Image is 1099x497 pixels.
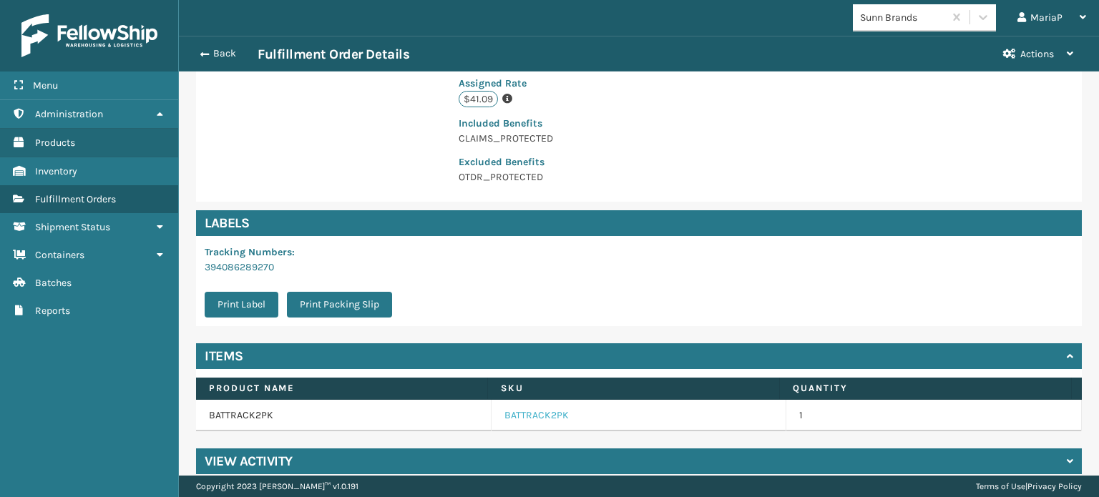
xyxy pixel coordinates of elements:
[35,193,116,205] span: Fulfillment Orders
[459,154,654,183] span: OTDR_PROTECTED
[1020,48,1054,60] span: Actions
[786,400,1082,431] td: 1
[196,400,492,431] td: BATTRACK2PK
[35,249,84,261] span: Containers
[976,481,1025,491] a: Terms of Use
[205,453,293,470] h4: View Activity
[196,476,358,497] p: Copyright 2023 [PERSON_NAME]™ v 1.0.191
[976,476,1082,497] div: |
[501,382,766,395] label: SKU
[205,292,278,318] button: Print Label
[35,137,75,149] span: Products
[990,36,1086,72] button: Actions
[205,261,274,273] a: 394086289270
[35,221,110,233] span: Shipment Status
[258,46,409,63] h3: Fulfillment Order Details
[35,305,70,317] span: Reports
[192,47,258,60] button: Back
[793,382,1058,395] label: Quantity
[504,408,569,423] a: BATTRACK2PK
[287,292,392,318] button: Print Packing Slip
[459,154,654,169] p: Excluded Benefits
[33,79,58,92] span: Menu
[459,91,498,107] p: $41.09
[21,14,157,57] img: logo
[35,165,77,177] span: Inventory
[459,116,654,144] span: CLAIMS_PROTECTED
[860,10,945,25] div: Sunn Brands
[205,246,295,258] span: Tracking Numbers :
[209,382,474,395] label: Product Name
[35,277,72,289] span: Batches
[35,108,103,120] span: Administration
[196,210,1082,236] h4: Labels
[459,116,654,131] p: Included Benefits
[205,348,243,365] h4: Items
[459,76,654,91] p: Assigned Rate
[1027,481,1082,491] a: Privacy Policy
